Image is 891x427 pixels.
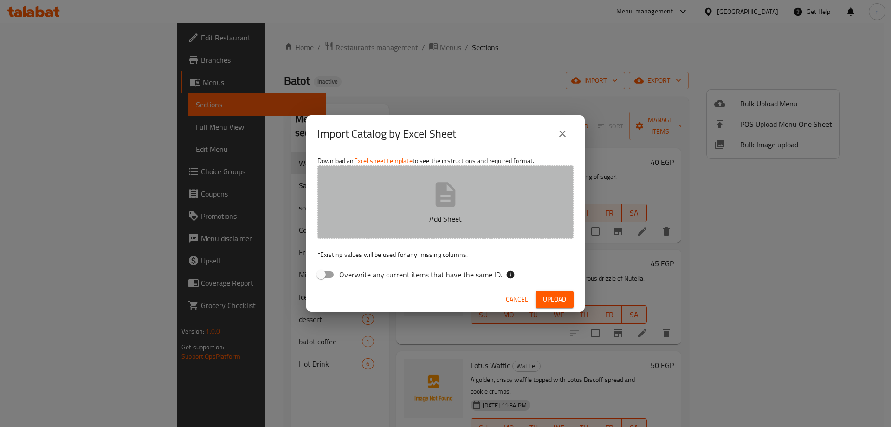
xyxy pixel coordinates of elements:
p: Existing values will be used for any missing columns. [317,250,574,259]
span: Cancel [506,294,528,305]
div: Download an to see the instructions and required format. [306,152,585,287]
span: Upload [543,294,566,305]
h2: Import Catalog by Excel Sheet [317,126,456,141]
button: Upload [536,291,574,308]
button: close [551,123,574,145]
a: Excel sheet template [354,155,413,167]
button: Cancel [502,291,532,308]
svg: If the overwrite option isn't selected, then the items that match an existing ID will be ignored ... [506,270,515,279]
button: Add Sheet [317,165,574,239]
span: Overwrite any current items that have the same ID. [339,269,502,280]
p: Add Sheet [332,213,559,224]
